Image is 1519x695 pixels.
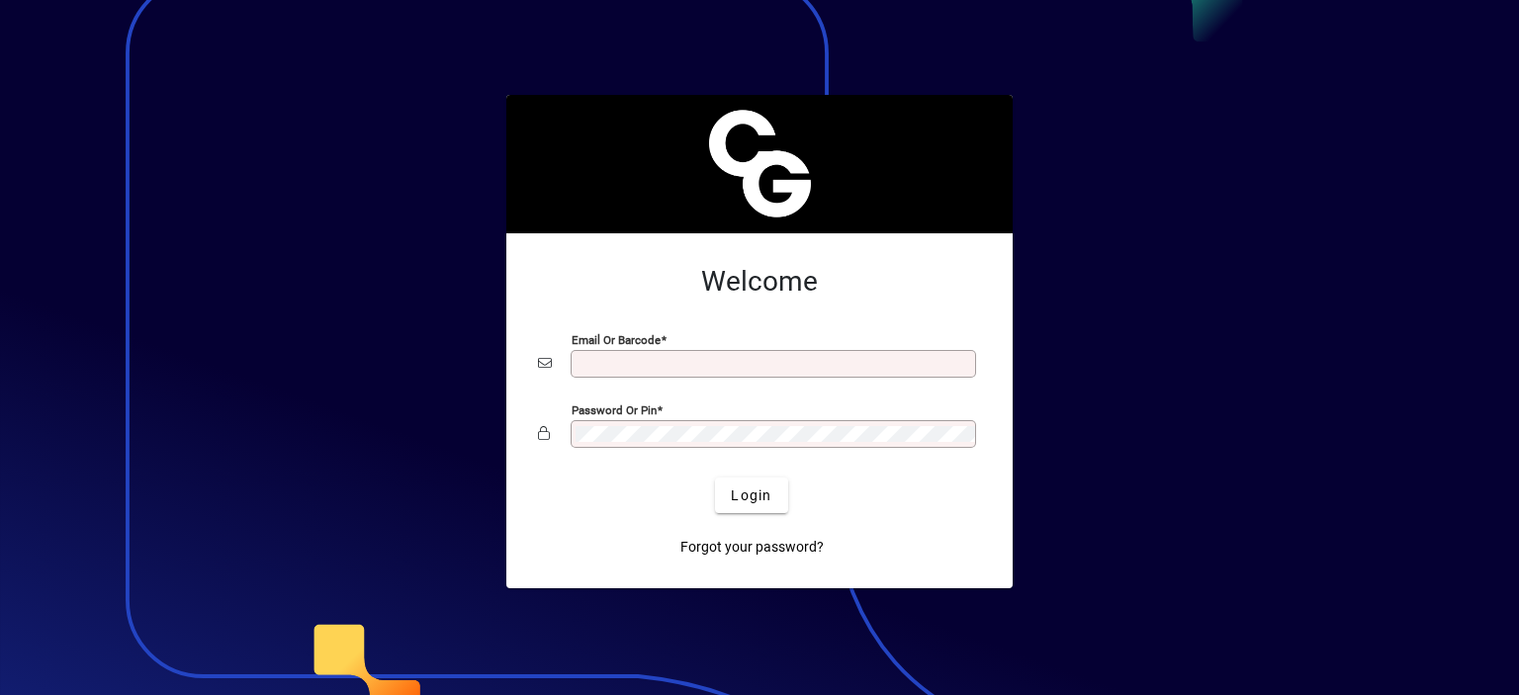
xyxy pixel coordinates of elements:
[680,537,824,558] span: Forgot your password?
[715,478,787,513] button: Login
[572,403,657,417] mat-label: Password or Pin
[572,333,661,347] mat-label: Email or Barcode
[731,485,771,506] span: Login
[672,529,832,565] a: Forgot your password?
[538,265,981,299] h2: Welcome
